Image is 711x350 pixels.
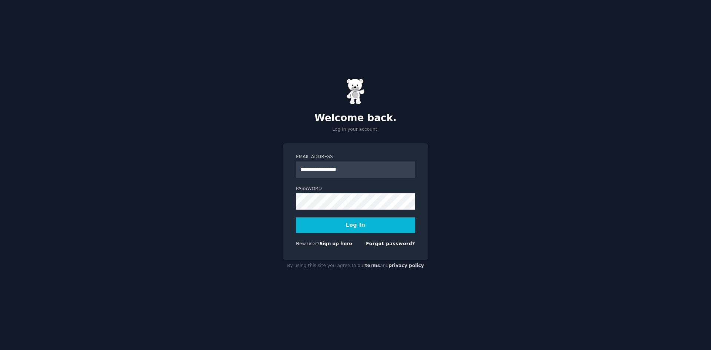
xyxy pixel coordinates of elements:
p: Log in your account. [283,126,428,133]
a: terms [365,263,380,268]
div: By using this site you agree to our and [283,260,428,272]
span: New user? [296,241,320,246]
img: Gummy Bear [346,79,365,104]
label: Password [296,186,415,192]
h2: Welcome back. [283,112,428,124]
a: privacy policy [388,263,424,268]
label: Email Address [296,154,415,160]
a: Sign up here [320,241,352,246]
a: Forgot password? [366,241,415,246]
button: Log In [296,217,415,233]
